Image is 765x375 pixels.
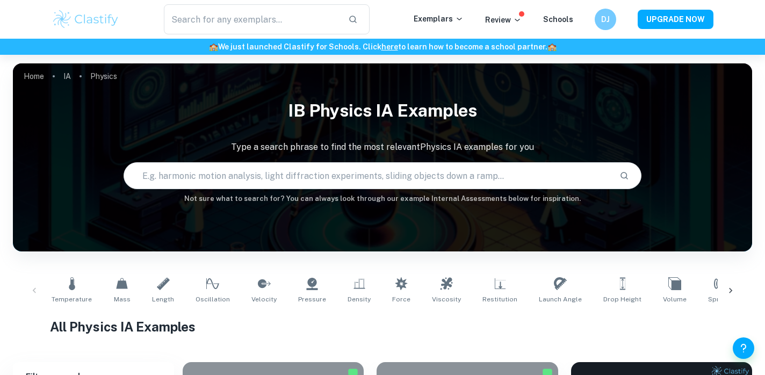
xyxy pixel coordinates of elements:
[432,294,461,304] span: Viscosity
[539,294,582,304] span: Launch Angle
[603,294,641,304] span: Drop Height
[547,42,557,51] span: 🏫
[52,294,92,304] span: Temperature
[52,9,120,30] img: Clastify logo
[63,69,71,84] a: IA
[733,337,754,359] button: Help and Feedback
[595,9,616,30] button: DJ
[114,294,131,304] span: Mass
[482,294,517,304] span: Restitution
[600,13,612,25] h6: DJ
[13,93,752,128] h1: IB Physics IA examples
[414,13,464,25] p: Exemplars
[2,41,763,53] h6: We just launched Clastify for Schools. Click to learn how to become a school partner.
[615,167,633,185] button: Search
[485,14,522,26] p: Review
[663,294,687,304] span: Volume
[543,15,573,24] a: Schools
[381,42,398,51] a: here
[164,4,340,34] input: Search for any exemplars...
[90,70,117,82] p: Physics
[298,294,326,304] span: Pressure
[251,294,277,304] span: Velocity
[209,42,218,51] span: 🏫
[24,69,44,84] a: Home
[348,294,371,304] span: Density
[124,161,610,191] input: E.g. harmonic motion analysis, light diffraction experiments, sliding objects down a ramp...
[13,141,752,154] p: Type a search phrase to find the most relevant Physics IA examples for you
[13,193,752,204] h6: Not sure what to search for? You can always look through our example Internal Assessments below f...
[196,294,230,304] span: Oscillation
[152,294,174,304] span: Length
[638,10,713,29] button: UPGRADE NOW
[50,317,715,336] h1: All Physics IA Examples
[708,294,733,304] span: Springs
[392,294,410,304] span: Force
